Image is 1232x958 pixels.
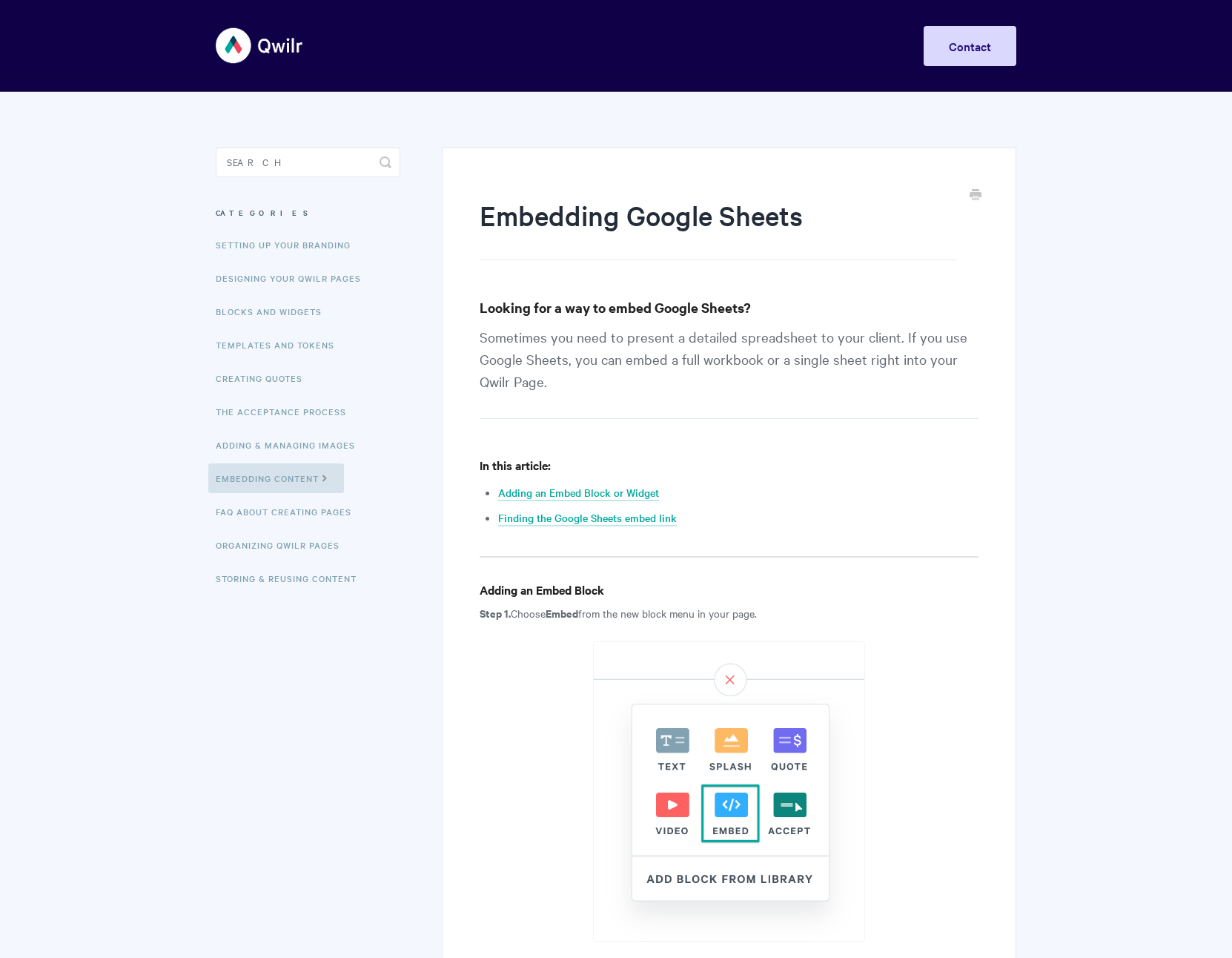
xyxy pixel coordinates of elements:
input: Search [216,148,400,177]
p: Choose from the new block menu in your page. [480,604,978,622]
a: Creating Quotes [216,363,314,393]
h4: Adding an Embed Block [480,581,978,599]
strong: Step 1. [480,605,511,621]
h3: Categories [216,199,400,226]
a: Print this Article [970,188,981,204]
a: Adding an Embed Block or Widget [498,485,659,501]
a: Blocks and Widgets [216,297,333,326]
a: Designing Your Qwilr Pages [216,263,372,293]
a: Organizing Qwilr Pages [216,530,351,560]
p: Sometimes you need to present a detailed spreadsheet to your client. If you use Google Sheets, yo... [480,326,978,419]
a: Contact [924,26,1016,66]
strong: Embed [546,605,578,621]
img: Qwilr Help Center [216,18,304,73]
a: Embedding Content [208,463,344,493]
h4: In this article: [480,456,978,475]
a: The Acceptance Process [216,397,357,426]
a: Templates and Tokens [216,330,345,360]
a: Adding & Managing Images [216,430,366,460]
a: Storing & Reusing Content [216,564,368,593]
h1: Embedding Google Sheets [480,196,956,260]
a: Setting up your Branding [216,230,362,260]
h3: Looking for a way to embed Google Sheets? [480,297,978,318]
a: FAQ About Creating Pages [216,497,362,526]
a: Finding the Google Sheets embed link [498,510,677,526]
